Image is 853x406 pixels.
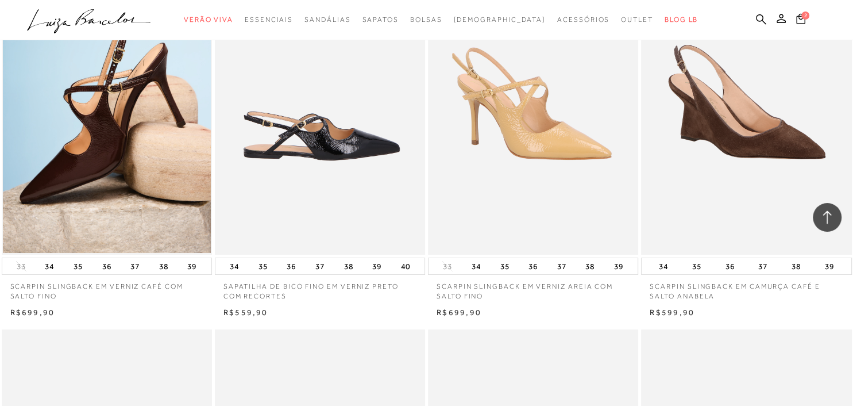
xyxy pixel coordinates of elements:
button: 39 [184,258,200,274]
a: categoryNavScreenReaderText [621,9,653,30]
span: Outlet [621,16,653,24]
a: categoryNavScreenReaderText [245,9,293,30]
button: 39 [611,258,627,274]
button: 35 [689,258,705,274]
a: categoryNavScreenReaderText [184,9,233,30]
button: 38 [788,258,804,274]
span: R$599,90 [650,308,694,317]
a: SCARPIN SLINGBACK EM VERNIZ AREIA COM SALTO FINO [428,275,638,301]
button: 36 [525,258,541,274]
button: 37 [312,258,328,274]
button: 37 [755,258,771,274]
span: Sandálias [304,16,350,24]
button: 34 [655,258,671,274]
button: 39 [369,258,385,274]
button: 37 [127,258,143,274]
button: 39 [821,258,837,274]
span: Verão Viva [184,16,233,24]
button: 36 [283,258,299,274]
span: Sapatos [362,16,398,24]
span: [DEMOGRAPHIC_DATA] [453,16,546,24]
a: categoryNavScreenReaderText [410,9,442,30]
button: 2 [793,13,809,28]
span: R$699,90 [437,308,481,317]
span: R$559,90 [223,308,268,317]
button: 38 [582,258,598,274]
a: categoryNavScreenReaderText [304,9,350,30]
button: 37 [554,258,570,274]
button: 34 [226,258,242,274]
button: 34 [41,258,57,274]
button: 36 [99,258,115,274]
span: Acessórios [557,16,609,24]
button: 35 [255,258,271,274]
span: Essenciais [245,16,293,24]
button: 33 [13,261,29,272]
a: SAPATILHA DE BICO FINO EM VERNIZ PRETO COM RECORTES [215,275,425,301]
button: 35 [70,258,86,274]
span: R$699,90 [10,308,55,317]
button: 35 [496,258,512,274]
a: categoryNavScreenReaderText [362,9,398,30]
button: 36 [721,258,738,274]
button: 38 [156,258,172,274]
button: 34 [468,258,484,274]
span: 2 [801,12,809,20]
button: 33 [439,261,456,272]
a: SCARPIN SLINGBACK EM CAMURÇA CAFÉ E SALTO ANABELA [641,275,851,301]
span: Bolsas [410,16,442,24]
a: SCARPIN SLINGBACK EM VERNIZ CAFÉ COM SALTO FINO [2,275,212,301]
a: noSubCategoriesText [453,9,546,30]
button: 38 [340,258,356,274]
button: 40 [397,258,414,274]
a: BLOG LB [665,9,698,30]
a: categoryNavScreenReaderText [557,9,609,30]
span: BLOG LB [665,16,698,24]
